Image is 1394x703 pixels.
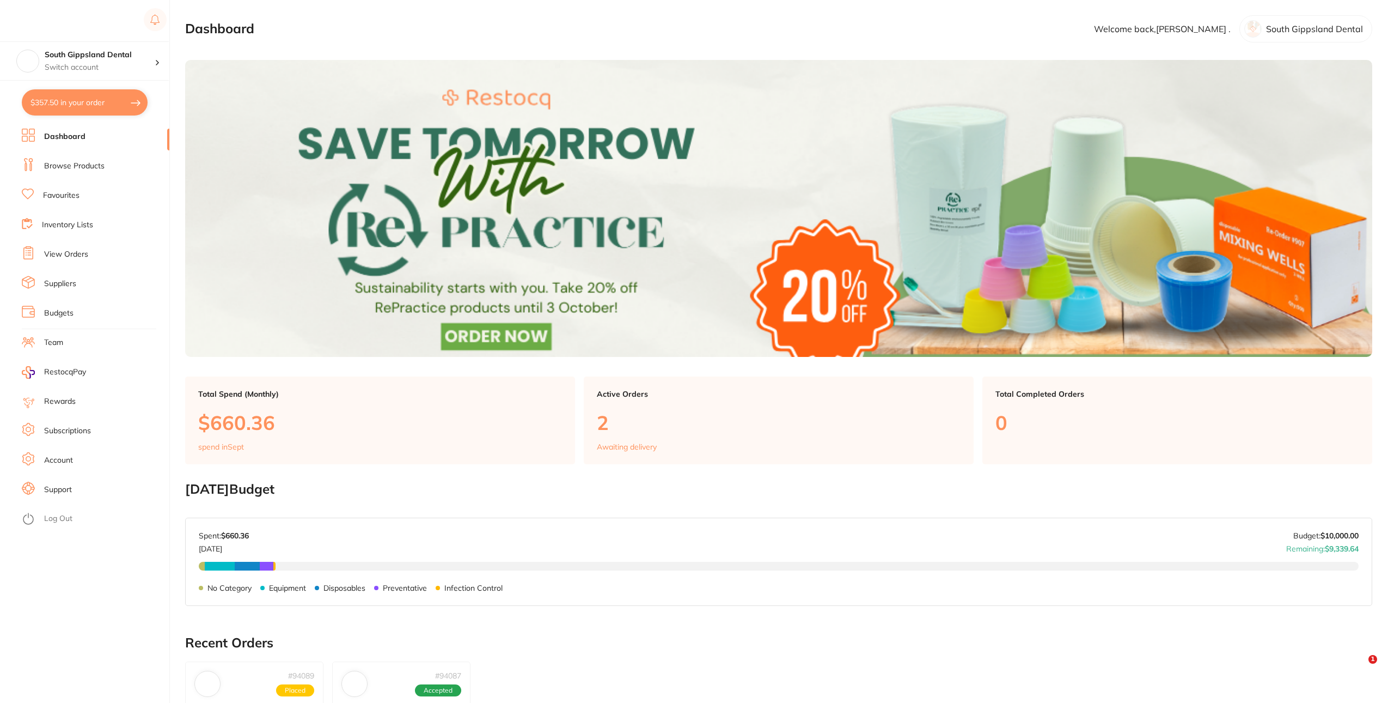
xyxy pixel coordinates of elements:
img: Dashboard [185,60,1372,357]
p: 0 [995,411,1359,434]
h2: Recent Orders [185,635,1372,651]
a: Suppliers [44,278,76,289]
p: spend in Sept [198,443,244,451]
iframe: Intercom live chat [1346,655,1372,681]
p: No Category [207,584,252,592]
strong: $660.36 [221,531,249,541]
a: Rewards [44,396,76,407]
a: Favourites [43,190,80,201]
h2: [DATE] Budget [185,482,1372,497]
img: South Gippsland Dental [17,50,39,72]
img: Ivoclar Vivadent [344,674,365,694]
p: Awaiting delivery [597,443,657,451]
span: Accepted [415,684,461,696]
p: South Gippsland Dental [1266,24,1363,34]
h4: South Gippsland Dental [45,50,155,60]
img: Restocq Logo [22,14,91,27]
a: Browse Products [44,161,105,172]
p: $660.36 [198,411,562,434]
a: Budgets [44,308,74,319]
span: RestocqPay [44,367,86,378]
p: Switch account [45,62,155,73]
p: # 94089 [288,671,314,680]
a: Total Spend (Monthly)$660.36spend inSept [185,377,575,465]
img: RestocqPay [22,366,35,379]
p: Disposables [323,584,365,592]
a: Restocq Logo [22,8,91,33]
a: Dashboard [44,131,85,142]
a: Inventory Lists [42,220,93,231]
strong: $9,339.64 [1325,544,1359,554]
p: Remaining: [1286,540,1359,553]
button: Log Out [22,511,166,528]
a: Log Out [44,513,72,524]
p: Total Spend (Monthly) [198,390,562,398]
a: RestocqPay [22,366,86,379]
a: Account [44,455,73,466]
p: [DATE] [199,540,249,553]
h2: Dashboard [185,21,254,37]
p: Active Orders [597,390,961,398]
a: Total Completed Orders0 [982,377,1372,465]
p: Infection Control [444,584,503,592]
p: # 94087 [435,671,461,680]
p: Equipment [269,584,306,592]
img: Henry Schein Halas [197,674,218,694]
p: Preventative [383,584,427,592]
span: Placed [276,684,314,696]
a: Active Orders2Awaiting delivery [584,377,974,465]
p: 2 [597,411,961,434]
button: $357.50 in your order [22,89,148,116]
a: View Orders [44,249,88,260]
strong: $10,000.00 [1320,531,1359,541]
a: Support [44,484,72,495]
span: 1 [1368,655,1377,664]
p: Welcome back, [PERSON_NAME] . [1094,24,1231,34]
p: Total Completed Orders [995,390,1359,398]
p: Spent: [199,531,249,540]
a: Subscriptions [44,426,91,437]
p: Budget: [1293,531,1359,540]
a: Team [44,337,63,348]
